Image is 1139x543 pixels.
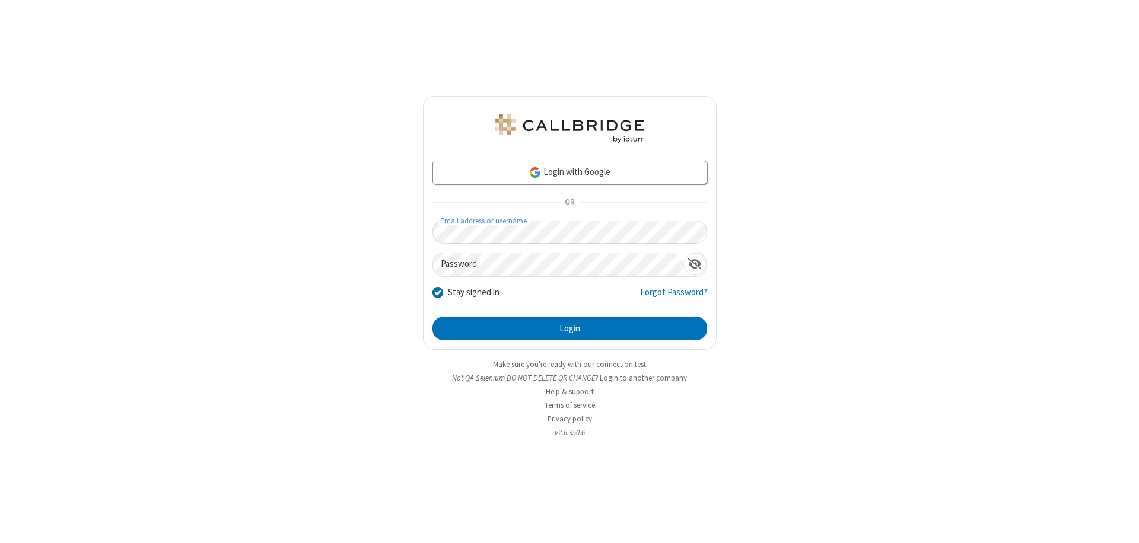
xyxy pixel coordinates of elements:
a: Make sure you're ready with our connection test [493,359,646,369]
a: Forgot Password? [640,286,707,308]
input: Email address or username [432,221,707,244]
a: Help & support [546,387,594,397]
div: Show password [683,253,707,275]
span: OR [560,194,579,211]
a: Terms of service [545,400,595,410]
li: Not QA Selenium DO NOT DELETE OR CHANGE? [423,372,717,384]
label: Stay signed in [448,286,499,299]
iframe: Chat [1109,512,1130,535]
img: QA Selenium DO NOT DELETE OR CHANGE [492,114,647,143]
button: Login to another company [600,372,687,384]
input: Password [433,253,683,276]
li: v2.6.350.6 [423,427,717,438]
img: google-icon.png [529,166,542,179]
a: Privacy policy [548,414,592,424]
button: Login [432,317,707,340]
a: Login with Google [432,161,707,184]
